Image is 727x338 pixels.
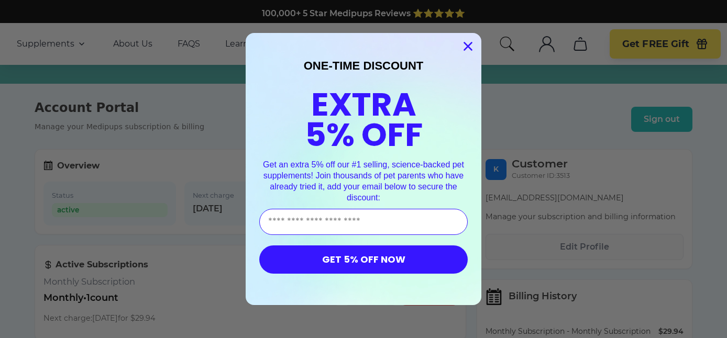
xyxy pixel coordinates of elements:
[311,82,416,127] span: EXTRA
[259,245,468,274] button: GET 5% OFF NOW
[263,160,464,201] span: Get an extra 5% off our #1 selling, science-backed pet supplements! Join thousands of pet parents...
[459,37,477,55] button: Close dialog
[305,112,423,157] span: 5% OFF
[304,59,424,72] span: ONE-TIME DISCOUNT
